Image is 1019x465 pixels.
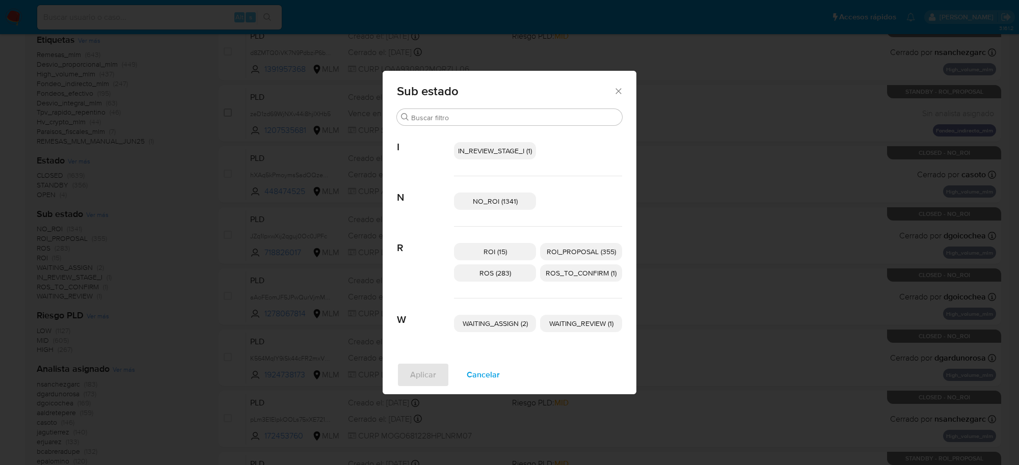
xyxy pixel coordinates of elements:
[484,247,507,257] span: ROI (15)
[397,85,613,97] span: Sub estado
[479,268,511,278] span: ROS (283)
[613,86,623,95] button: Cerrar
[540,243,622,260] div: ROI_PROPOSAL (355)
[397,298,454,326] span: W
[540,264,622,282] div: ROS_TO_CONFIRM (1)
[411,113,618,122] input: Buscar filtro
[458,146,532,156] span: IN_REVIEW_STAGE_I (1)
[454,243,536,260] div: ROI (15)
[397,176,454,204] span: N
[454,315,536,332] div: WAITING_ASSIGN (2)
[547,247,616,257] span: ROI_PROPOSAL (355)
[473,196,518,206] span: NO_ROI (1341)
[454,193,536,210] div: NO_ROI (1341)
[454,142,536,159] div: IN_REVIEW_STAGE_I (1)
[453,363,513,387] button: Cancelar
[463,318,528,329] span: WAITING_ASSIGN (2)
[454,264,536,282] div: ROS (283)
[549,318,613,329] span: WAITING_REVIEW (1)
[397,126,454,153] span: I
[467,364,500,386] span: Cancelar
[397,227,454,254] span: R
[540,315,622,332] div: WAITING_REVIEW (1)
[401,113,409,121] button: Buscar
[546,268,616,278] span: ROS_TO_CONFIRM (1)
